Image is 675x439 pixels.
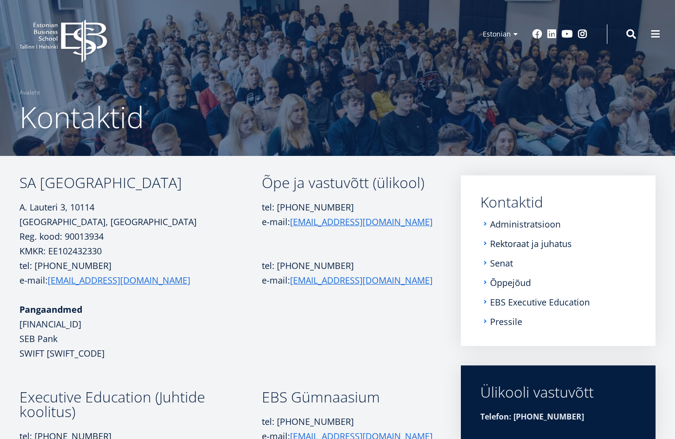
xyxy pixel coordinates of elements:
[490,317,522,326] a: Pressile
[262,273,433,287] p: e-mail:
[262,175,433,190] h3: Õpe ja vastuvõtt (ülikool)
[19,302,262,361] p: [FINANCIAL_ID] SEB Pank SWIFT [SWIFT_CODE]
[547,29,557,39] a: Linkedin
[19,88,40,97] a: Avaleht
[19,258,262,287] p: tel: [PHONE_NUMBER] e-mail:
[490,258,513,268] a: Senat
[480,195,636,210] a: Kontaktid
[578,29,587,39] a: Instagram
[19,97,144,137] span: Kontaktid
[19,200,262,244] p: A. Lauteri 3, 10114 [GEOGRAPHIC_DATA], [GEOGRAPHIC_DATA] Reg. kood: 90013934
[19,390,262,419] h3: Executive Education (Juhtide koolitus)
[562,29,573,39] a: Youtube
[490,278,531,287] a: Õppejõud
[19,175,262,190] h3: SA [GEOGRAPHIC_DATA]
[490,219,561,229] a: Administratsioon
[262,390,433,404] h3: EBS Gümnaasium
[262,200,433,244] p: tel: [PHONE_NUMBER] e-mail:
[480,385,636,400] div: Ülikooli vastuvõtt
[480,411,584,422] strong: Telefon: [PHONE_NUMBER]
[19,244,262,258] p: KMKR: EE102432330
[19,304,82,315] strong: Pangaandmed
[48,273,190,287] a: [EMAIL_ADDRESS][DOMAIN_NAME]
[290,273,433,287] a: [EMAIL_ADDRESS][DOMAIN_NAME]
[490,297,590,307] a: EBS Executive Education
[290,214,433,229] a: [EMAIL_ADDRESS][DOMAIN_NAME]
[262,258,433,273] p: tel: [PHONE_NUMBER]
[490,239,572,248] a: Rektoraat ja juhatus
[532,29,542,39] a: Facebook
